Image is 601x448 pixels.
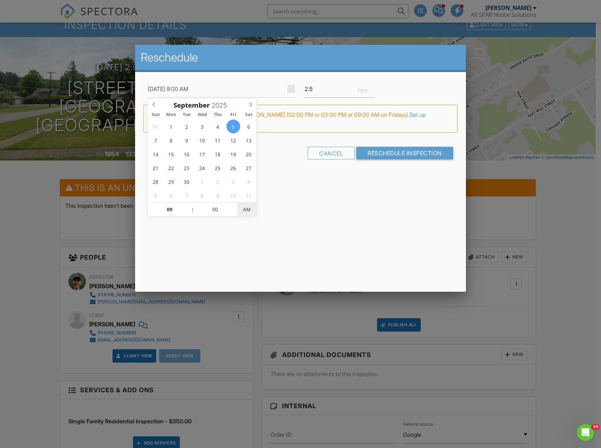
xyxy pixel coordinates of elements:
span: : [192,202,194,217]
span: Mon [163,113,179,117]
span: September 1, 2025 [164,120,178,133]
span: Click to toggle [237,202,256,217]
span: September 28, 2025 [149,175,163,188]
span: October 2, 2025 [211,175,225,188]
span: September 13, 2025 [242,133,256,147]
span: September 30, 2025 [180,175,194,188]
span: Sun [148,113,163,117]
input: Scroll to increment [148,202,191,217]
span: Fri [225,113,241,117]
span: October 1, 2025 [195,175,209,188]
span: September 12, 2025 [226,133,240,147]
span: October 8, 2025 [195,188,209,202]
span: October 11, 2025 [242,188,256,202]
span: September 19, 2025 [226,147,240,161]
span: September 2, 2025 [180,120,194,133]
span: September 4, 2025 [211,120,225,133]
span: September 22, 2025 [164,161,178,175]
span: September 24, 2025 [195,161,209,175]
span: September 7, 2025 [149,133,163,147]
div: FYI: This is not a regular time slot for [PERSON_NAME] (02:00 PM or 03:00 PM or 09:00 AM on Frida... [144,105,457,133]
h2: Reschedule [141,50,460,65]
span: Wed [194,113,210,117]
input: Scroll to increment [194,202,237,217]
span: September 9, 2025 [180,133,194,147]
span: September 8, 2025 [164,133,178,147]
span: September 26, 2025 [226,161,240,175]
span: Sat [241,113,256,117]
input: Scroll to increment [210,101,233,110]
span: September 6, 2025 [242,120,256,133]
span: September 5, 2025 [226,120,240,133]
span: September 17, 2025 [195,147,209,161]
span: October 6, 2025 [164,188,178,202]
span: Scroll to increment [174,102,210,109]
span: September 27, 2025 [242,161,256,175]
span: September 23, 2025 [180,161,194,175]
span: 10 [591,424,600,430]
span: Tue [179,113,194,117]
span: October 9, 2025 [211,188,225,202]
span: October 4, 2025 [242,175,256,188]
span: August 31, 2025 [149,120,163,133]
span: October 7, 2025 [180,188,194,202]
span: Thu [210,113,225,117]
span: September 10, 2025 [195,133,209,147]
span: September 15, 2025 [164,147,178,161]
span: September 21, 2025 [149,161,163,175]
span: October 5, 2025 [149,188,163,202]
span: September 20, 2025 [242,147,256,161]
span: October 3, 2025 [226,175,240,188]
span: September 3, 2025 [195,120,209,133]
div: Cancel [308,147,355,159]
span: September 14, 2025 [149,147,163,161]
span: September 29, 2025 [164,175,178,188]
span: September 16, 2025 [180,147,194,161]
span: September 25, 2025 [211,161,225,175]
span: September 11, 2025 [211,133,225,147]
iframe: Intercom live chat [577,424,594,441]
input: Reschedule Inspection [356,147,453,159]
span: September 18, 2025 [211,147,225,161]
span: October 10, 2025 [226,188,240,202]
